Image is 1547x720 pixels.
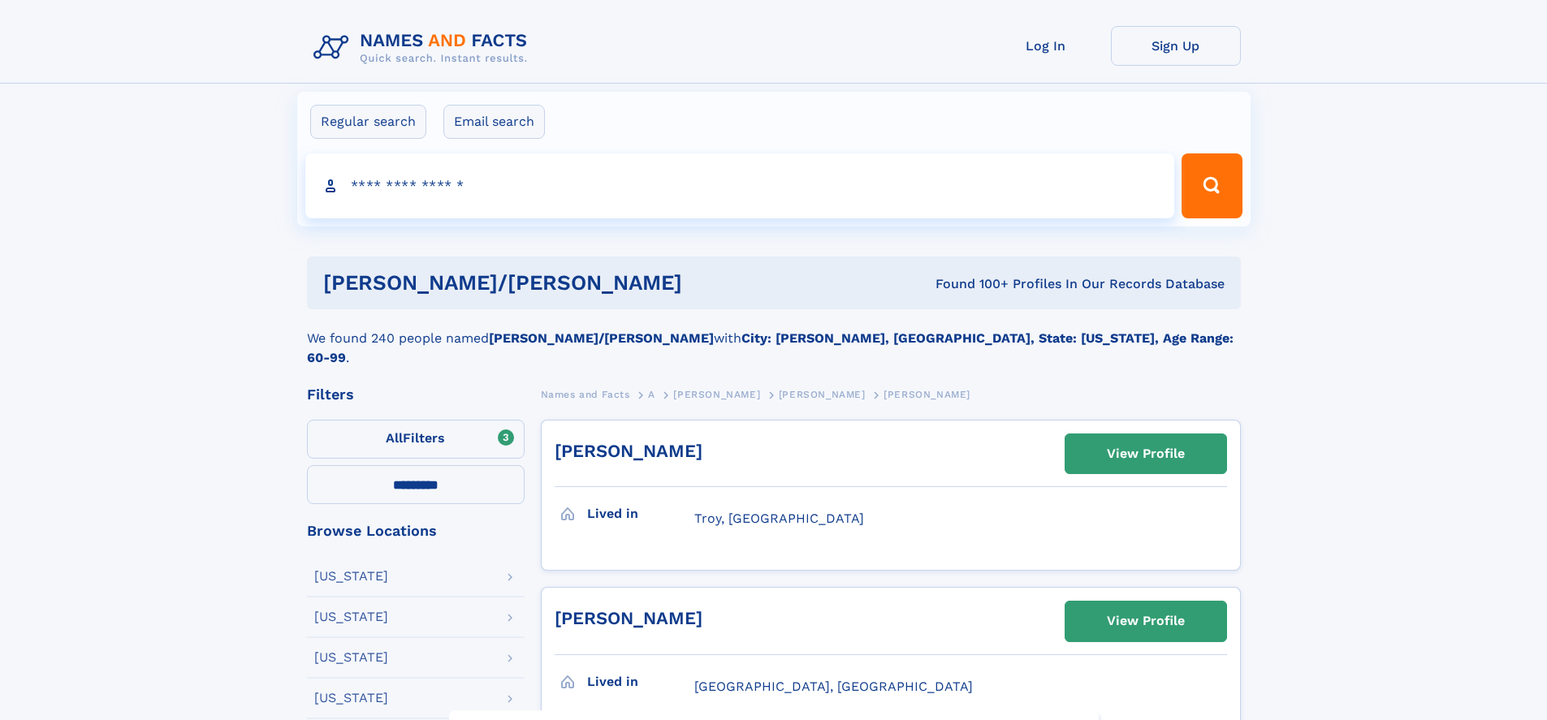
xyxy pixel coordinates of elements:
[307,309,1241,368] div: We found 240 people named with .
[307,524,525,538] div: Browse Locations
[1182,153,1242,218] button: Search Button
[694,679,973,694] span: [GEOGRAPHIC_DATA], [GEOGRAPHIC_DATA]
[307,420,525,459] label: Filters
[884,389,970,400] span: [PERSON_NAME]
[648,384,655,404] a: A
[314,610,388,623] div: [US_STATE]
[1065,601,1226,640] a: View Profile
[555,441,702,461] a: [PERSON_NAME]
[1065,434,1226,473] a: View Profile
[307,330,1234,365] b: City: [PERSON_NAME], [GEOGRAPHIC_DATA], State: [US_STATE], Age Range: 60-99
[489,330,714,346] b: [PERSON_NAME]/[PERSON_NAME]
[314,692,388,705] div: [US_STATE]
[555,608,702,628] a: [PERSON_NAME]
[443,105,545,139] label: Email search
[779,384,866,404] a: [PERSON_NAME]
[587,668,694,696] h3: Lived in
[809,275,1225,293] div: Found 100+ Profiles In Our Records Database
[648,389,655,400] span: A
[1111,26,1241,66] a: Sign Up
[307,26,541,70] img: Logo Names and Facts
[779,389,866,400] span: [PERSON_NAME]
[694,511,864,526] span: Troy, [GEOGRAPHIC_DATA]
[314,570,388,583] div: [US_STATE]
[587,500,694,528] h3: Lived in
[541,384,630,404] a: Names and Facts
[981,26,1111,66] a: Log In
[1107,602,1185,640] div: View Profile
[305,153,1175,218] input: search input
[673,389,760,400] span: [PERSON_NAME]
[314,651,388,664] div: [US_STATE]
[323,273,809,293] h1: [PERSON_NAME]/[PERSON_NAME]
[310,105,426,139] label: Regular search
[386,430,403,446] span: All
[1107,435,1185,472] div: View Profile
[673,384,760,404] a: [PERSON_NAME]
[307,387,525,402] div: Filters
